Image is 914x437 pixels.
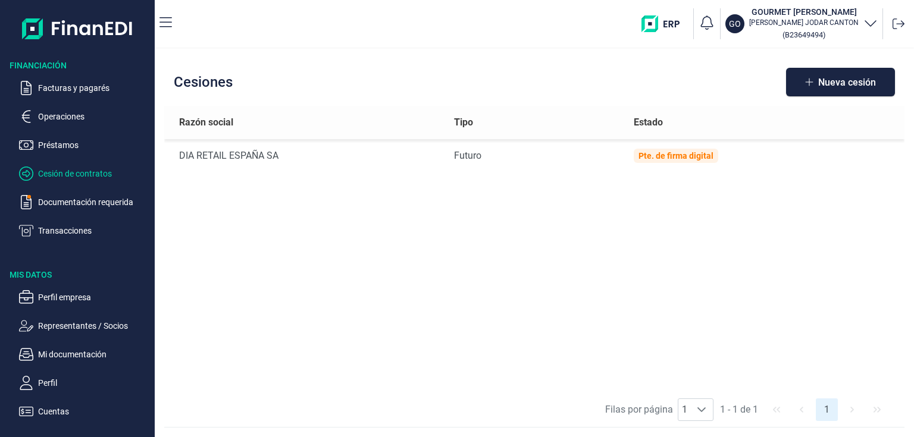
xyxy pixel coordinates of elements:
button: GOGOURMET [PERSON_NAME][PERSON_NAME] JODAR CANTON(B23649494) [725,6,878,42]
span: Razón social [179,115,233,130]
img: Logo de aplicación [22,10,133,48]
p: Préstamos [38,138,150,152]
p: Documentación requerida [38,195,150,209]
p: GO [729,18,741,30]
button: Representantes / Socios [19,319,150,333]
span: Nueva cesión [818,78,876,87]
button: Perfil [19,376,150,390]
button: Mi documentación [19,347,150,361]
button: Cesión de contratos [19,166,150,181]
p: Cuentas [38,404,150,419]
h2: Cesiones [174,74,233,90]
button: Facturas y pagarés [19,81,150,95]
p: Cesión de contratos [38,166,150,181]
span: Filas por página [605,403,673,417]
button: Nueva cesión [786,68,895,96]
span: 1 - 1 de 1 [715,398,763,421]
button: Documentación requerida [19,195,150,209]
div: Futuro [454,149,615,163]
p: Perfil [38,376,150,390]
button: Operaciones [19,109,150,124]
span: 1 [678,399,691,420]
p: Operaciones [38,109,150,124]
img: erp [641,15,688,32]
p: [PERSON_NAME] JODAR CANTON [749,18,859,27]
button: Cuentas [19,404,150,419]
button: Transacciones [19,224,150,238]
p: Representantes / Socios [38,319,150,333]
div: Pte. de firma digital [638,151,713,161]
h3: GOURMET [PERSON_NAME] [749,6,859,18]
button: Préstamos [19,138,150,152]
small: Copiar cif [782,30,825,39]
button: Perfil empresa [19,290,150,304]
div: DIA RETAIL ESPAÑA SA [179,149,435,163]
p: Perfil empresa [38,290,150,304]
p: Mi documentación [38,347,150,361]
span: Tipo [454,115,473,130]
button: Page 1 [816,398,838,421]
p: Transacciones [38,224,150,238]
span: Estado [634,115,663,130]
p: Facturas y pagarés [38,81,150,95]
